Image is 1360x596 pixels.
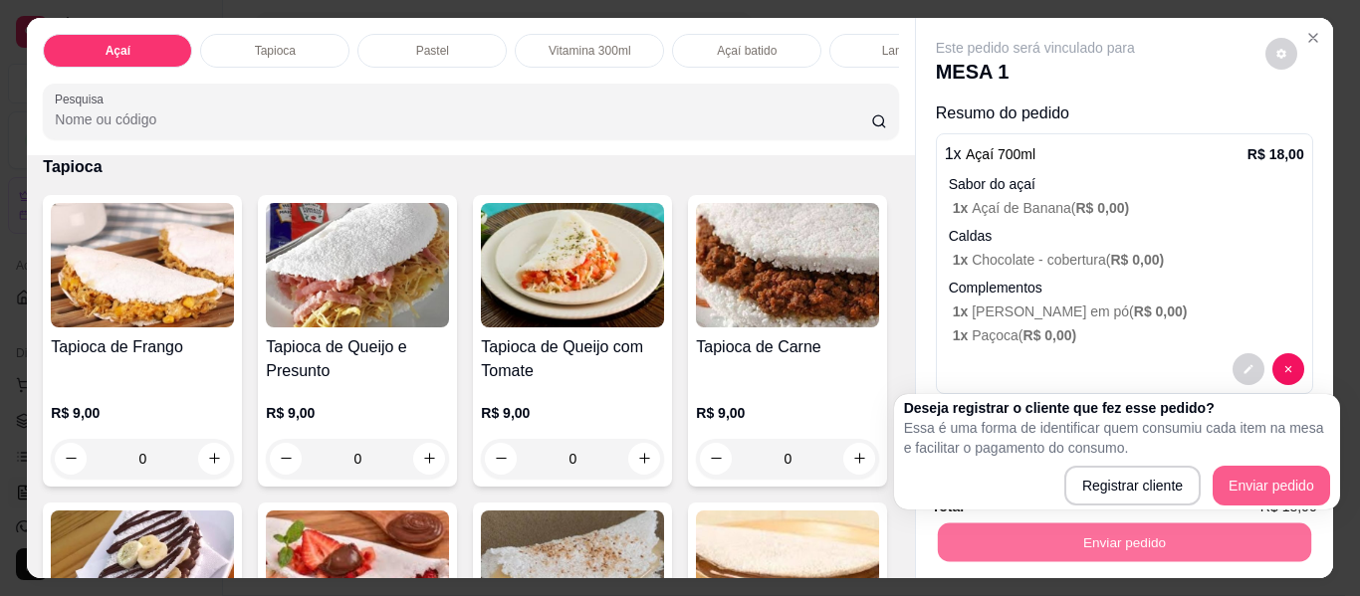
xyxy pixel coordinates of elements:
p: Essa é uma forma de identificar quem consumiu cada item na mesa e facilitar o pagamento do consumo. [904,418,1330,458]
p: [PERSON_NAME] em pó ( [953,301,1304,321]
button: decrease-product-quantity [1272,353,1304,385]
span: 1 x [953,303,972,319]
p: 1 x [945,142,1035,166]
p: Pastel [416,43,449,59]
img: product-image [51,203,234,327]
p: Complementos [949,278,1304,298]
img: product-image [481,203,664,327]
p: R$ 9,00 [51,403,234,423]
p: Açaí batido [717,43,777,59]
p: Vitamina 300ml [549,43,631,59]
button: decrease-product-quantity [1265,38,1297,70]
img: product-image [266,203,449,327]
p: R$ 9,00 [696,403,879,423]
button: decrease-product-quantity [1233,353,1264,385]
h2: Deseja registrar o cliente que fez esse pedido? [904,398,1330,418]
input: Pesquisa [55,109,871,129]
p: Caldas [949,226,1304,246]
label: Pesquisa [55,91,111,107]
p: Tapioca [255,43,296,59]
p: Sabor do açaí [949,174,1304,194]
h4: Tapioca de Queijo com Tomate [481,335,664,383]
img: product-image [696,203,879,327]
button: Registrar cliente [1064,466,1201,505]
p: MESA 1 [936,58,1135,86]
p: Este pedido será vinculado para [936,38,1135,58]
span: R$ 0,00 ) [1075,200,1129,216]
h4: Tapioca de Carne [696,335,879,359]
button: Close [1297,22,1329,54]
p: Resumo do pedido [936,101,1313,125]
p: Lanches [882,43,927,59]
p: Açaí de Banana ( [953,198,1304,218]
p: R$ 18,00 [1247,144,1304,164]
p: R$ 9,00 [481,403,664,423]
span: R$ 0,00 ) [1023,327,1077,343]
span: 1 x [953,252,972,268]
button: Enviar pedido [1213,466,1330,505]
p: Açaí [106,43,130,59]
p: R$ 9,00 [266,403,449,423]
p: Chocolate - cobertura ( [953,250,1304,270]
span: R$ 0,00 ) [1110,252,1164,268]
span: R$ 0,00 ) [1134,303,1188,319]
h4: Tapioca de Queijo e Presunto [266,335,449,383]
span: 1 x [953,327,972,343]
button: Enviar pedido [937,523,1310,562]
p: Tapioca [43,155,898,179]
h4: Tapioca de Frango [51,335,234,359]
span: 1 x [953,200,972,216]
span: Açaí 700ml [966,146,1035,162]
p: Paçoca ( [953,325,1304,345]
